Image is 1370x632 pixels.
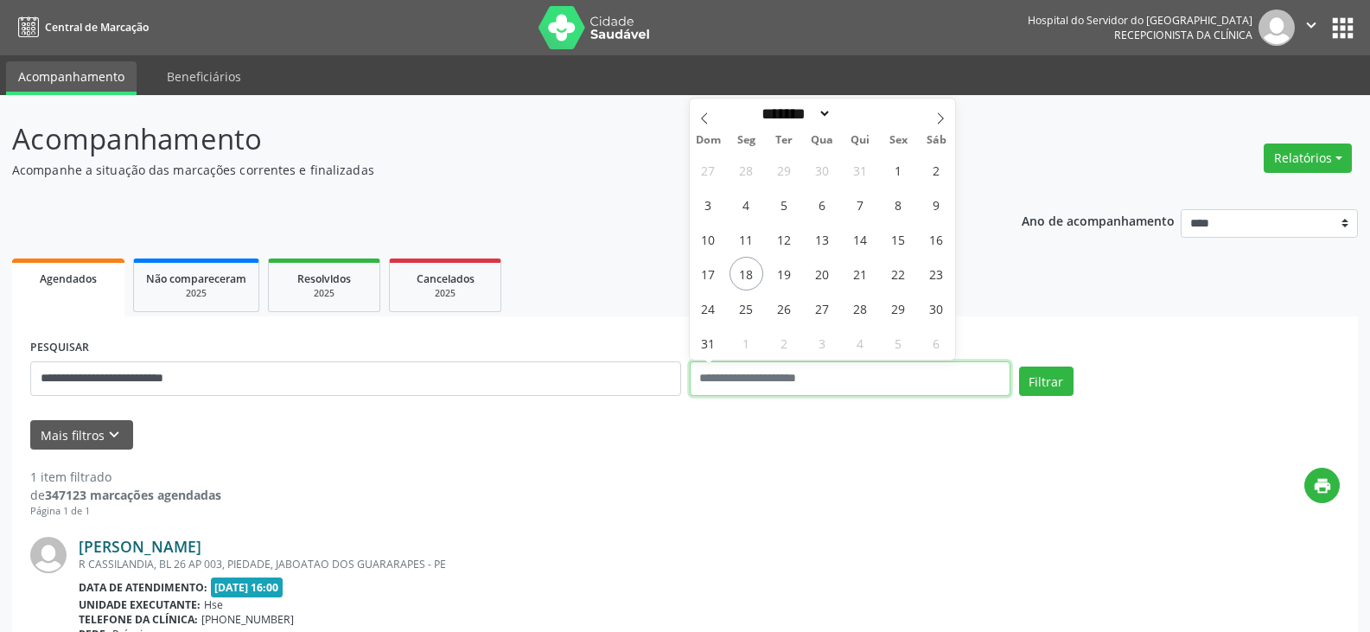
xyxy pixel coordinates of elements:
[756,105,832,123] select: Month
[6,61,137,95] a: Acompanhamento
[1313,476,1332,495] i: print
[1264,144,1352,173] button: Relatórios
[12,161,954,179] p: Acompanhe a situação das marcações correntes e finalizadas
[768,257,801,290] span: Agosto 19, 2025
[882,153,915,187] span: Agosto 1, 2025
[841,135,879,146] span: Qui
[691,326,725,360] span: Agosto 31, 2025
[803,135,841,146] span: Qua
[844,153,877,187] span: Julho 31, 2025
[30,420,133,450] button: Mais filtroskeyboard_arrow_down
[882,222,915,256] span: Agosto 15, 2025
[1022,209,1175,231] p: Ano de acompanhamento
[730,326,763,360] span: Setembro 1, 2025
[1114,28,1252,42] span: Recepcionista da clínica
[30,468,221,486] div: 1 item filtrado
[30,537,67,573] img: img
[1028,13,1252,28] div: Hospital do Servidor do [GEOGRAPHIC_DATA]
[806,222,839,256] span: Agosto 13, 2025
[882,188,915,221] span: Agosto 8, 2025
[1328,13,1358,43] button: apps
[146,271,246,286] span: Não compareceram
[882,291,915,325] span: Agosto 29, 2025
[730,257,763,290] span: Agosto 18, 2025
[806,153,839,187] span: Julho 30, 2025
[1304,468,1340,503] button: print
[40,271,97,286] span: Agendados
[806,188,839,221] span: Agosto 6, 2025
[402,287,488,300] div: 2025
[79,557,1080,571] div: R CASSILANDIA, BL 26 AP 003, PIEDADE, JABOATAO DOS GUARARAPES - PE
[920,188,953,221] span: Agosto 9, 2025
[882,257,915,290] span: Agosto 22, 2025
[297,271,351,286] span: Resolvidos
[1302,16,1321,35] i: 
[30,486,221,504] div: de
[920,257,953,290] span: Agosto 23, 2025
[730,153,763,187] span: Julho 28, 2025
[281,287,367,300] div: 2025
[204,597,223,612] span: Hse
[201,612,294,627] span: [PHONE_NUMBER]
[832,105,889,123] input: Year
[730,222,763,256] span: Agosto 11, 2025
[844,326,877,360] span: Setembro 4, 2025
[691,257,725,290] span: Agosto 17, 2025
[691,188,725,221] span: Agosto 3, 2025
[917,135,955,146] span: Sáb
[844,222,877,256] span: Agosto 14, 2025
[768,326,801,360] span: Setembro 2, 2025
[691,222,725,256] span: Agosto 10, 2025
[79,537,201,556] a: [PERSON_NAME]
[920,291,953,325] span: Agosto 30, 2025
[920,326,953,360] span: Setembro 6, 2025
[30,335,89,361] label: PESQUISAR
[79,597,201,612] b: Unidade executante:
[12,13,149,41] a: Central de Marcação
[79,580,207,595] b: Data de atendimento:
[1295,10,1328,46] button: 
[844,257,877,290] span: Agosto 21, 2025
[768,291,801,325] span: Agosto 26, 2025
[691,291,725,325] span: Agosto 24, 2025
[79,612,198,627] b: Telefone da clínica:
[1258,10,1295,46] img: img
[920,153,953,187] span: Agosto 2, 2025
[45,487,221,503] strong: 347123 marcações agendadas
[882,326,915,360] span: Setembro 5, 2025
[844,188,877,221] span: Agosto 7, 2025
[806,326,839,360] span: Setembro 3, 2025
[417,271,475,286] span: Cancelados
[45,20,149,35] span: Central de Marcação
[768,153,801,187] span: Julho 29, 2025
[211,578,284,597] span: [DATE] 16:00
[730,188,763,221] span: Agosto 4, 2025
[844,291,877,325] span: Agosto 28, 2025
[806,291,839,325] span: Agosto 27, 2025
[768,188,801,221] span: Agosto 5, 2025
[768,222,801,256] span: Agosto 12, 2025
[920,222,953,256] span: Agosto 16, 2025
[146,287,246,300] div: 2025
[879,135,917,146] span: Sex
[806,257,839,290] span: Agosto 20, 2025
[690,135,728,146] span: Dom
[105,425,124,444] i: keyboard_arrow_down
[12,118,954,161] p: Acompanhamento
[691,153,725,187] span: Julho 27, 2025
[30,504,221,519] div: Página 1 de 1
[730,291,763,325] span: Agosto 25, 2025
[1019,367,1074,396] button: Filtrar
[155,61,253,92] a: Beneficiários
[727,135,765,146] span: Seg
[765,135,803,146] span: Ter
